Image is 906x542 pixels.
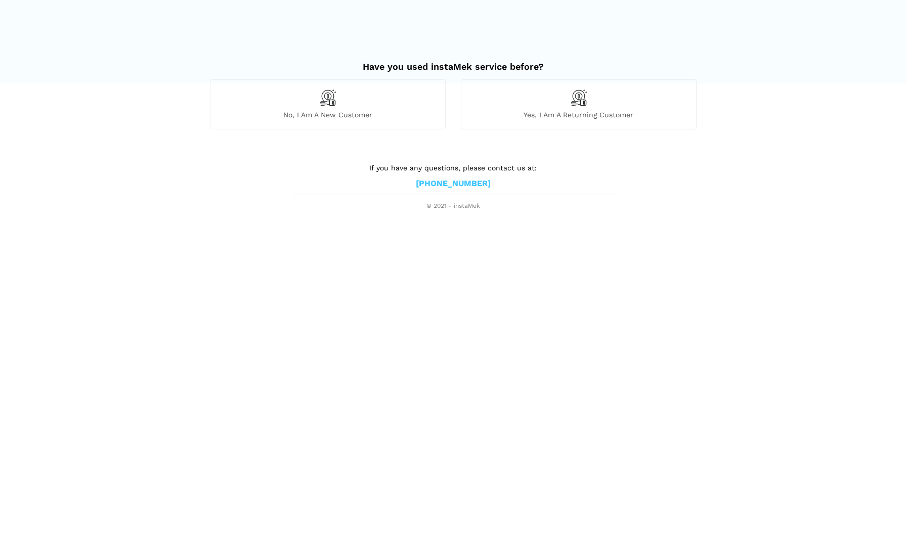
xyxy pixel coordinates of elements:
span: Yes, I am a returning customer [461,110,696,119]
span: © 2021 - instaMek [294,202,613,210]
a: [PHONE_NUMBER] [416,178,491,189]
span: No, I am a new customer [210,110,445,119]
h2: Have you used instaMek service before? [210,51,697,72]
p: If you have any questions, please contact us at: [294,162,613,173]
